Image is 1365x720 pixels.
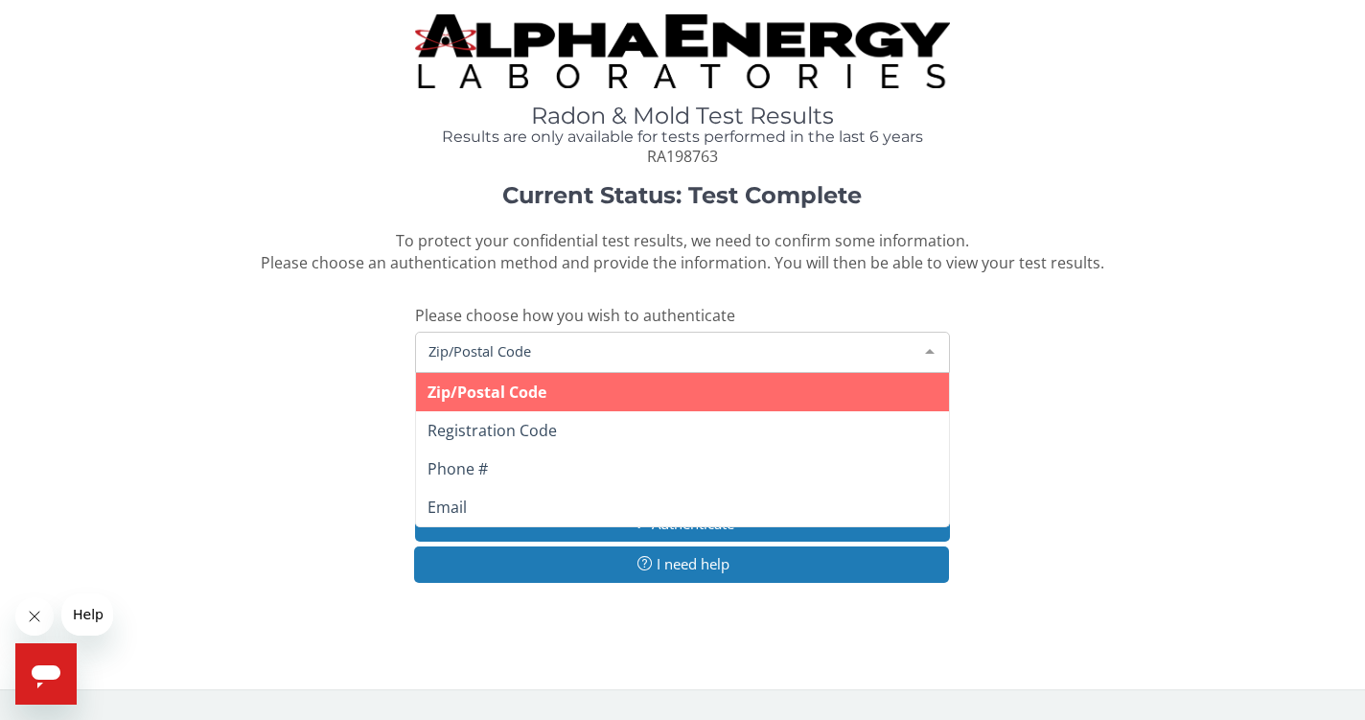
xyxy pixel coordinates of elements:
[415,104,950,128] h1: Radon & Mold Test Results
[428,382,546,403] span: Zip/Postal Code
[15,597,54,636] iframe: Close message
[428,497,467,518] span: Email
[261,230,1104,273] span: To protect your confidential test results, we need to confirm some information. Please choose an ...
[415,128,950,146] h4: Results are only available for tests performed in the last 6 years
[428,420,557,441] span: Registration Code
[15,643,77,705] iframe: Button to launch messaging window
[428,458,488,479] span: Phone #
[424,340,911,361] span: Zip/Postal Code
[414,546,949,582] button: I need help
[61,593,113,636] iframe: Message from company
[502,181,862,209] strong: Current Status: Test Complete
[415,305,735,326] span: Please choose how you wish to authenticate
[415,14,950,88] img: TightCrop.jpg
[647,146,718,167] span: RA198763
